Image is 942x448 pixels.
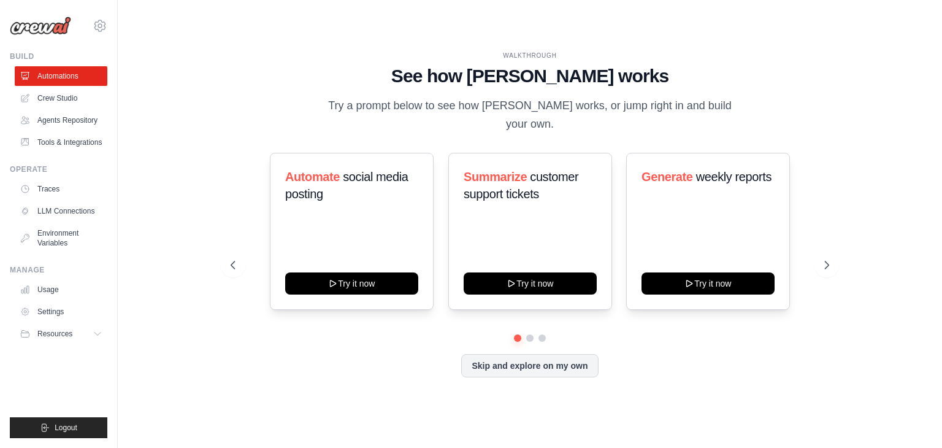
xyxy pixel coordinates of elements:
div: Build [10,52,107,61]
button: Skip and explore on my own [461,354,598,377]
button: Try it now [285,272,418,295]
a: Automations [15,66,107,86]
span: Automate [285,170,340,183]
a: LLM Connections [15,201,107,221]
a: Environment Variables [15,223,107,253]
a: Agents Repository [15,110,107,130]
div: Operate [10,164,107,174]
img: Logo [10,17,71,35]
span: Generate [641,170,693,183]
a: Crew Studio [15,88,107,108]
a: Traces [15,179,107,199]
div: Manage [10,265,107,275]
span: weekly reports [696,170,772,183]
span: Summarize [464,170,527,183]
div: WALKTHROUGH [231,51,829,60]
span: social media posting [285,170,408,201]
span: Logout [55,423,77,433]
button: Logout [10,417,107,438]
button: Try it now [641,272,775,295]
p: Try a prompt below to see how [PERSON_NAME] works, or jump right in and build your own. [324,97,736,133]
span: Resources [37,329,72,339]
a: Settings [15,302,107,322]
span: customer support tickets [464,170,578,201]
a: Tools & Integrations [15,133,107,152]
a: Usage [15,280,107,299]
button: Try it now [464,272,597,295]
button: Resources [15,324,107,344]
h1: See how [PERSON_NAME] works [231,65,829,87]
